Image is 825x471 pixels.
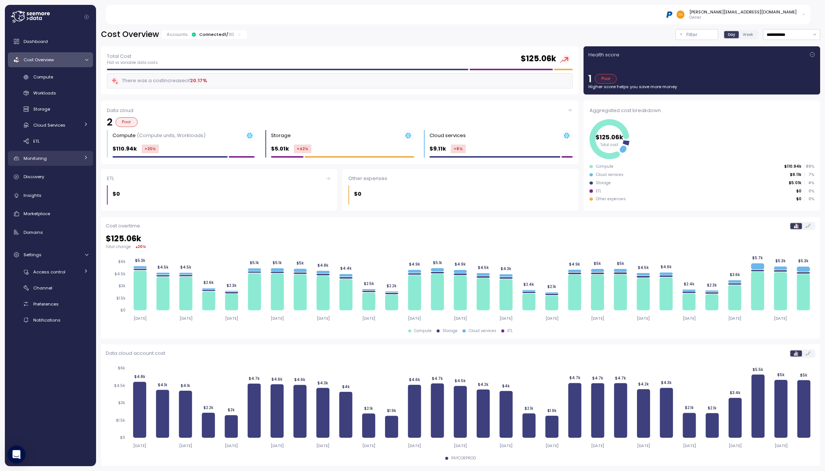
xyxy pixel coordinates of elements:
a: Dashboard [8,34,93,49]
div: There was a cost increase of [111,77,207,85]
p: 0 % [805,196,814,202]
tspan: [DATE] [591,443,604,448]
tspan: $2.4k [683,282,694,286]
tspan: $4.5k [477,265,489,270]
tspan: $4.3k [661,380,672,385]
a: ETL$0 [101,169,338,211]
div: Aggregated cost breakdown [589,107,814,114]
p: $0 [113,190,120,198]
tspan: $4.6k [294,377,305,382]
p: Health score [588,51,619,59]
tspan: $3.4k [730,390,741,395]
tspan: $4.1k [158,382,167,387]
a: ETL [8,135,93,147]
tspan: [DATE] [454,443,467,448]
tspan: $5.3k [775,258,786,263]
span: Channel [33,285,52,291]
tspan: [DATE] [683,443,696,448]
p: Accounts: [167,31,188,37]
div: Cloud services [596,172,624,177]
p: 1 [588,74,592,84]
tspan: $4.8k [134,374,145,379]
span: Insights [24,192,41,198]
tspan: [DATE] [728,316,741,321]
img: 68b03c81eca7ebbb46a2a292.PNG [665,10,673,18]
h2: Cost Overview [101,29,159,40]
tspan: $1.5k [116,296,126,301]
span: Monitoring [24,155,47,161]
tspan: $4.5k [638,265,649,270]
p: $0 [796,189,801,194]
a: Settings [8,247,93,262]
p: $0 [796,196,801,202]
div: ETL [596,189,601,194]
tspan: $4.6k [271,377,283,382]
a: Marketplace [8,206,93,221]
tspan: Total cost [601,142,619,147]
tspan: [DATE] [225,316,238,321]
tspan: $5.3k [135,258,145,263]
a: Cost Overview [8,52,93,67]
tspan: [DATE] [591,316,604,321]
tspan: $4.6k [661,264,672,269]
div: +42 % [294,145,311,153]
tspan: $4k [502,383,510,388]
tspan: [DATE] [362,316,375,321]
p: Owner [689,15,797,20]
div: Aggregated cost breakdown [101,344,820,466]
tspan: $3k [118,284,126,289]
tspan: [DATE] [545,316,558,321]
tspan: [DATE] [133,443,146,448]
div: Cloud services [430,132,466,139]
tspan: $2.1k [364,406,373,411]
tspan: [DATE] [179,316,192,321]
tspan: $2.1k [524,406,533,411]
tspan: [DATE] [408,316,421,321]
span: Compute [33,74,53,80]
button: Collapse navigation [82,14,91,20]
a: Channel [8,282,93,294]
span: Discovery [24,174,44,180]
tspan: [DATE] [270,443,283,448]
tspan: $0 [120,435,125,440]
p: Total Cost [107,53,158,60]
tspan: $4.5k [455,378,466,383]
span: Settings [24,252,41,258]
div: ETL [507,328,513,334]
div: +20 % [142,145,159,153]
div: +8 % [451,145,466,153]
tspan: $1.9k [547,408,557,413]
tspan: $5k [296,261,304,266]
tspan: [DATE] [499,443,512,448]
div: Open Intercom Messenger [7,446,25,464]
p: $9.11k [790,172,801,177]
div: 20 % [138,244,146,250]
span: Domains [24,229,43,235]
tspan: $5.1k [250,260,259,265]
p: Data cloud account cost [106,350,165,357]
tspan: [DATE] [682,316,695,321]
tspan: $2.2k [387,283,397,288]
a: Notifications [8,314,93,326]
p: 30 [228,31,234,37]
tspan: $4.3k [317,380,328,385]
p: Higher score helps you save more money [588,84,815,90]
tspan: $4.4k [340,266,352,271]
tspan: $6k [118,366,125,371]
img: 48afdbe2e260b3f1599ee2f418cb8277 [677,10,684,18]
div: ETL [107,175,331,182]
div: Compute [113,132,206,139]
tspan: $4.7k [249,376,260,381]
div: Filter [675,29,718,40]
span: Storage [33,106,50,112]
p: $110.94k [784,164,801,169]
div: 20.17 % [190,77,207,84]
tspan: [DATE] [362,443,375,448]
span: Marketplace [24,211,50,217]
tspan: $4.7k [432,376,443,381]
tspan: $0 [120,308,126,313]
span: Notifications [33,317,61,323]
tspan: $2k [228,408,235,412]
a: Data cloud2PoorCompute (Compute units, Workloads)$110.94k+20%Storage $5.01k+42%Cloud services $9.... [101,100,579,164]
a: Discovery [8,170,93,185]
